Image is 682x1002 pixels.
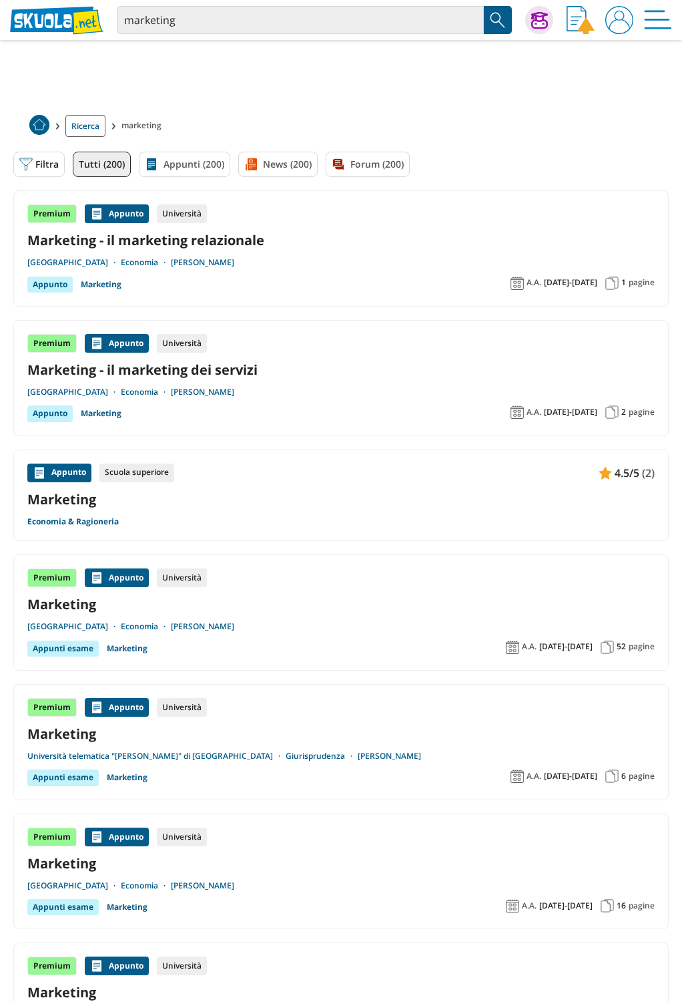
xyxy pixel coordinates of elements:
[629,641,655,652] span: pagine
[85,568,149,587] div: Appunto
[27,621,121,632] a: [GEOGRAPHIC_DATA]
[510,405,524,419] img: Anno accademico
[81,277,121,293] a: Marketing
[621,277,626,288] span: 1
[121,621,171,632] a: Economia
[85,698,149,717] div: Appunto
[27,698,77,717] div: Premium
[27,828,77,846] div: Premium
[539,900,593,911] span: [DATE]-[DATE]
[90,701,103,714] img: Appunti contenuto
[617,900,626,911] span: 16
[107,770,147,786] a: Marketing
[90,337,103,350] img: Appunti contenuto
[531,12,548,29] img: Chiedi Tutor AI
[605,277,619,290] img: Pagine
[629,277,655,288] span: pagine
[121,115,167,137] span: marketing
[107,899,147,915] a: Marketing
[139,152,230,177] a: Appunti (200)
[27,983,655,1001] a: Marketing
[527,771,541,782] span: A.A.
[605,6,633,34] img: User avatar
[121,880,171,891] a: Economia
[13,152,65,177] button: Filtra
[85,334,149,353] div: Appunto
[567,6,595,34] img: Invia appunto
[27,899,99,915] div: Appunti esame
[85,828,149,846] div: Appunto
[171,880,234,891] a: [PERSON_NAME]
[488,10,508,30] img: Cerca appunti, riassunti o versioni
[171,387,234,397] a: [PERSON_NAME]
[506,899,519,912] img: Anno accademico
[605,770,619,783] img: Pagine
[27,751,286,762] a: Università telematica "[PERSON_NAME]" di [GEOGRAPHIC_DATA]
[27,464,91,482] div: Appunto
[171,257,234,268] a: [PERSON_NAME]
[629,407,655,417] span: pagine
[544,407,597,417] span: [DATE]-[DATE]
[27,257,121,268] a: [GEOGRAPHIC_DATA]
[522,641,537,652] span: A.A.
[90,207,103,220] img: Appunti contenuto
[90,959,103,973] img: Appunti contenuto
[621,407,626,417] span: 2
[29,115,49,135] img: Home
[539,641,593,652] span: [DATE]-[DATE]
[27,595,655,613] a: Marketing
[145,158,158,171] img: Appunti filtro contenuto
[238,152,318,177] a: News (200)
[171,621,234,632] a: [PERSON_NAME]
[121,257,171,268] a: Economia
[81,405,121,422] a: Marketing
[244,158,258,171] img: News filtro contenuto
[121,387,171,397] a: Economia
[286,751,358,762] a: Giurisprudenza
[544,771,597,782] span: [DATE]-[DATE]
[107,641,147,657] a: Marketing
[27,880,121,891] a: [GEOGRAPHIC_DATA]
[90,571,103,584] img: Appunti contenuto
[615,464,639,482] span: 4.5/5
[644,6,672,34] img: Menù
[484,6,512,34] button: Search Button
[65,115,105,137] a: Ricerca
[27,516,119,527] a: Economia & Ragioneria
[33,466,46,480] img: Appunti contenuto
[27,490,655,508] a: Marketing
[29,115,49,137] a: Home
[510,277,524,290] img: Anno accademico
[27,334,77,353] div: Premium
[332,158,345,171] img: Forum filtro contenuto
[358,751,421,762] a: [PERSON_NAME]
[27,204,77,223] div: Premium
[85,204,149,223] div: Appunto
[157,204,207,223] div: Università
[27,231,655,249] a: Marketing - il marketing relazionale
[522,900,537,911] span: A.A.
[510,770,524,783] img: Anno accademico
[27,957,77,975] div: Premium
[506,641,519,654] img: Anno accademico
[157,698,207,717] div: Università
[527,407,541,417] span: A.A.
[27,277,73,293] div: Appunto
[27,568,77,587] div: Premium
[19,158,33,171] img: Filtra filtri mobile
[605,405,619,419] img: Pagine
[90,830,103,844] img: Appunti contenuto
[27,641,99,657] div: Appunti esame
[117,6,484,34] input: Cerca appunti, riassunti o versioni
[27,387,121,397] a: [GEOGRAPHIC_DATA]
[27,405,73,422] div: Appunto
[27,725,655,743] a: Marketing
[601,899,614,912] img: Pagine
[326,152,410,177] a: Forum (200)
[629,771,655,782] span: pagine
[527,277,541,288] span: A.A.
[85,957,149,975] div: Appunto
[27,854,655,872] a: Marketing
[157,334,207,353] div: Università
